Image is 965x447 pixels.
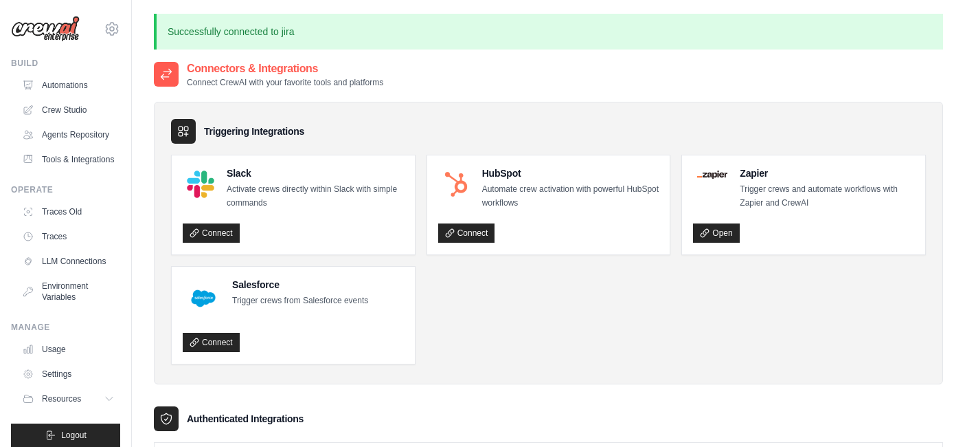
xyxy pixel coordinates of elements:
p: Trigger crews from Salesforce events [232,294,368,308]
a: Connect [183,333,240,352]
a: Connect [438,223,495,243]
a: Traces [16,226,120,248]
a: Automations [16,74,120,96]
p: Automate crew activation with powerful HubSpot workflows [482,183,659,210]
a: LLM Connections [16,250,120,272]
h4: Zapier [740,166,914,180]
img: HubSpot Logo [442,171,470,198]
a: Tools & Integrations [16,149,120,171]
h3: Authenticated Integrations [187,412,304,426]
div: Manage [11,322,120,333]
img: Logo [11,16,80,42]
a: Open [693,223,739,243]
a: Usage [16,338,120,360]
p: Successfully connected to jira [154,14,943,50]
p: Connect CrewAI with your favorite tools and platforms [187,77,383,88]
p: Trigger crews and automate workflows with Zapier and CrewAI [740,183,914,210]
h4: Slack [227,166,404,180]
a: Traces Old [16,201,120,223]
button: Logout [11,424,120,447]
button: Resources [16,388,120,410]
p: Activate crews directly within Slack with simple commands [227,183,404,210]
a: Agents Repository [16,124,120,146]
a: Environment Variables [16,275,120,308]
h3: Triggering Integrations [204,124,304,138]
h4: Salesforce [232,278,368,292]
div: Operate [11,184,120,195]
a: Crew Studio [16,99,120,121]
h4: HubSpot [482,166,659,180]
a: Settings [16,363,120,385]
img: Salesforce Logo [187,282,220,315]
span: Logout [61,430,87,441]
span: Resources [42,393,81,404]
img: Zapier Logo [697,171,727,179]
img: Slack Logo [187,171,214,198]
h2: Connectors & Integrations [187,61,383,77]
div: Build [11,58,120,69]
a: Connect [183,223,240,243]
